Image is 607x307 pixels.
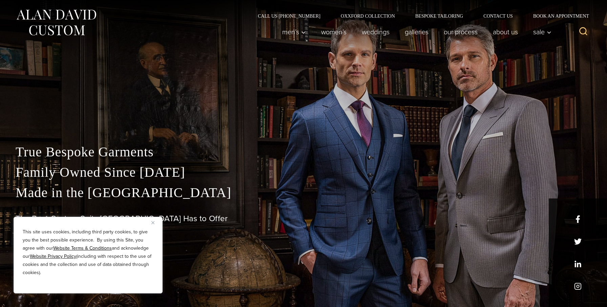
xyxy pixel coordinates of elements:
[282,28,306,35] span: Men’s
[16,214,591,224] h1: The Best Custom Suits [GEOGRAPHIC_DATA] Has to Offer
[533,28,551,35] span: Sale
[151,218,160,227] button: Close
[30,253,76,260] a: Website Privacy Policy
[53,245,112,252] a: Website Terms & Conditions
[248,14,591,18] nav: Secondary Navigation
[16,142,591,203] p: True Bespoke Garments Family Owned Since [DATE] Made in the [GEOGRAPHIC_DATA]
[473,14,523,18] a: Contact Us
[23,228,153,277] p: This site uses cookies, including third party cookies, to give you the best possible experience. ...
[248,14,331,18] a: Call Us [PHONE_NUMBER]
[16,7,97,38] img: Alan David Custom
[405,14,473,18] a: Bespoke Tailoring
[523,14,591,18] a: Book an Appointment
[485,25,526,39] a: About Us
[275,25,555,39] nav: Primary Navigation
[575,24,591,40] button: View Search Form
[151,221,154,224] img: Close
[314,25,354,39] a: Women’s
[331,14,405,18] a: Oxxford Collection
[397,25,436,39] a: Galleries
[436,25,485,39] a: Our Process
[354,25,397,39] a: weddings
